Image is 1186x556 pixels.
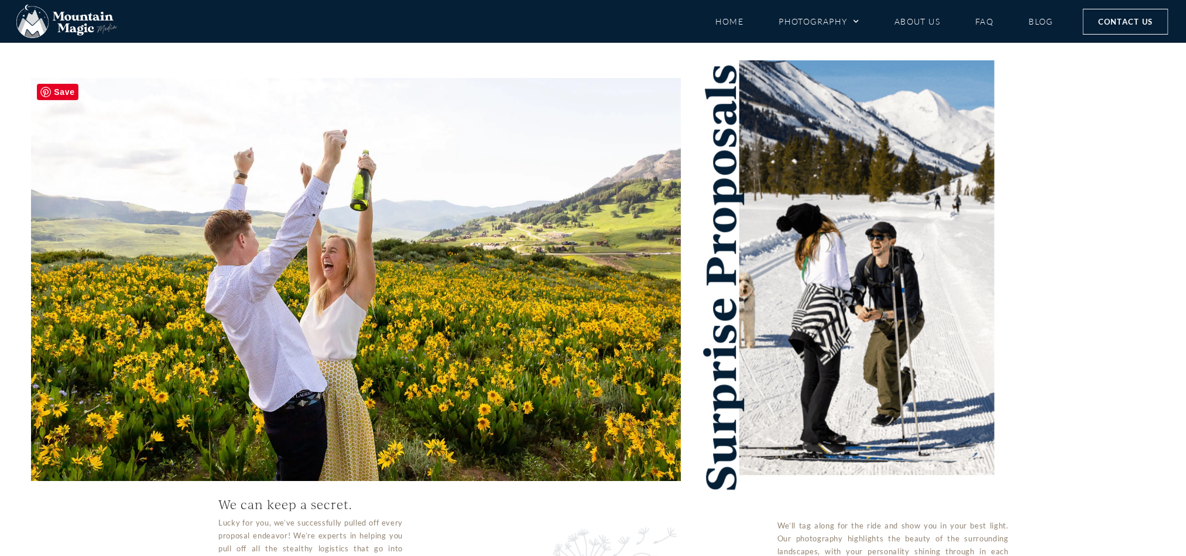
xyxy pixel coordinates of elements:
[739,60,995,475] img: GIF-Crested-Butte-proposal-nordic-ski-photographer-photo-by-Mountain-Magic-Media
[1083,9,1168,35] a: Contact Us
[894,11,940,32] a: About Us
[715,11,1054,32] nav: Menu
[695,63,744,491] h1: Surprise Proposals
[218,493,352,516] h4: We can keep a secret.
[975,11,993,32] a: FAQ
[715,11,744,32] a: Home
[16,5,117,39] img: Mountain Magic Media photography logo Crested Butte Photographer
[779,11,859,32] a: Photography
[31,78,681,481] img: champagne cheers Crested Butte photographer Gunnison photographers Colorado photography - proposa...
[1029,11,1054,32] a: Blog
[37,84,78,100] span: Save
[1098,15,1153,28] span: Contact Us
